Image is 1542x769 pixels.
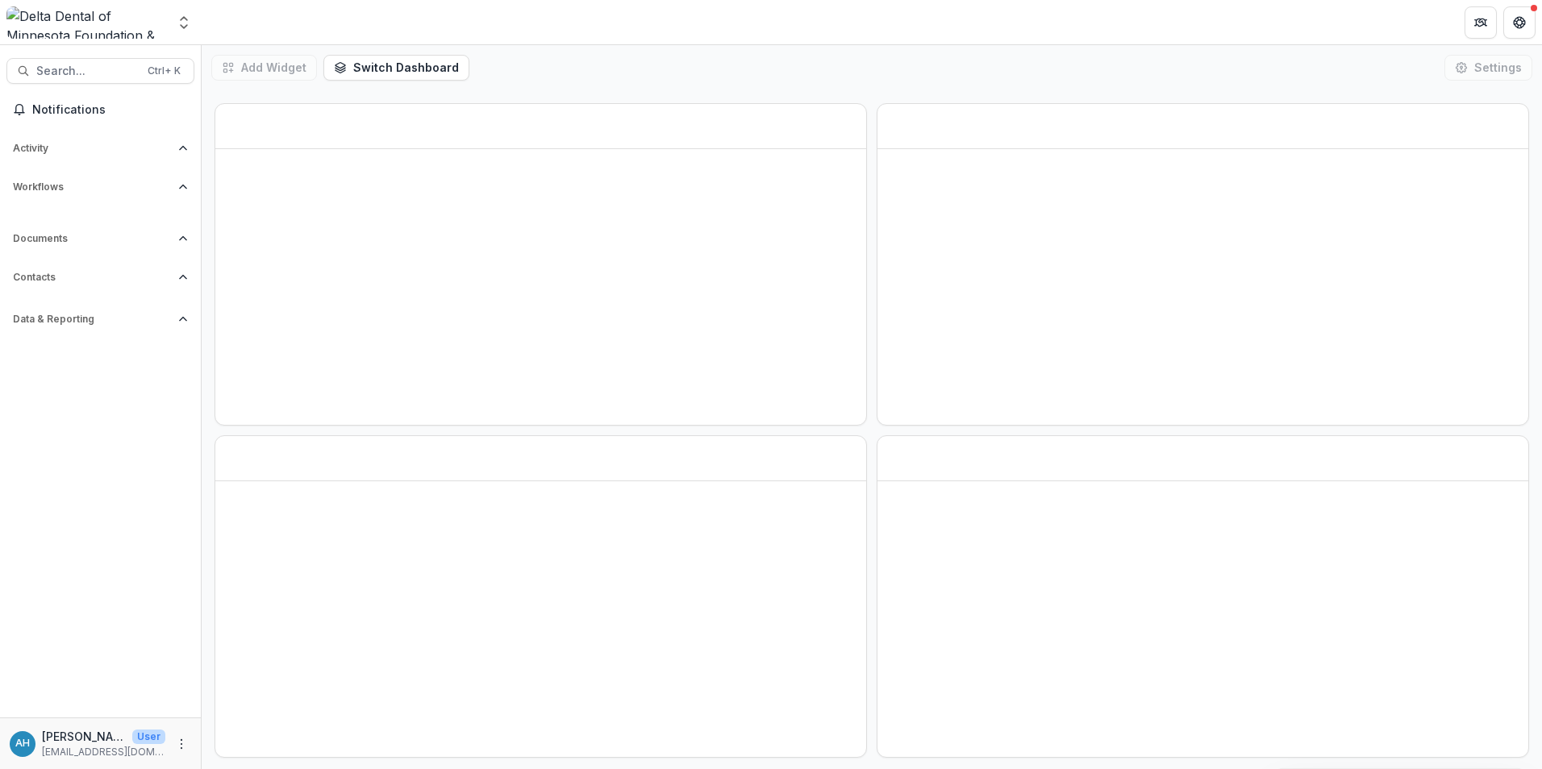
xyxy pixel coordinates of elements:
[13,143,172,154] span: Activity
[6,58,194,84] button: Search...
[6,306,194,332] button: Open Data & Reporting
[323,55,469,81] button: Switch Dashboard
[172,734,191,754] button: More
[15,738,30,749] div: Annessa Hicks
[42,728,126,745] p: [PERSON_NAME]
[1503,6,1536,39] button: Get Help
[1465,6,1497,39] button: Partners
[42,745,165,759] p: [EMAIL_ADDRESS][DOMAIN_NAME]
[36,64,138,78] span: Search...
[173,6,195,39] button: Open entity switcher
[208,10,277,34] nav: breadcrumb
[6,6,166,39] img: Delta Dental of Minnesota Foundation & Community Giving logo
[13,314,172,325] span: Data & Reporting
[211,55,317,81] button: Add Widget
[6,226,194,251] button: Open Documents
[32,103,188,117] span: Notifications
[6,97,194,123] button: Notifications
[144,62,184,80] div: Ctrl + K
[1444,55,1532,81] button: Settings
[6,174,194,200] button: Open Workflows
[6,135,194,161] button: Open Activity
[6,264,194,290] button: Open Contacts
[13,272,172,283] span: Contacts
[132,730,165,744] p: User
[13,181,172,193] span: Workflows
[13,233,172,244] span: Documents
